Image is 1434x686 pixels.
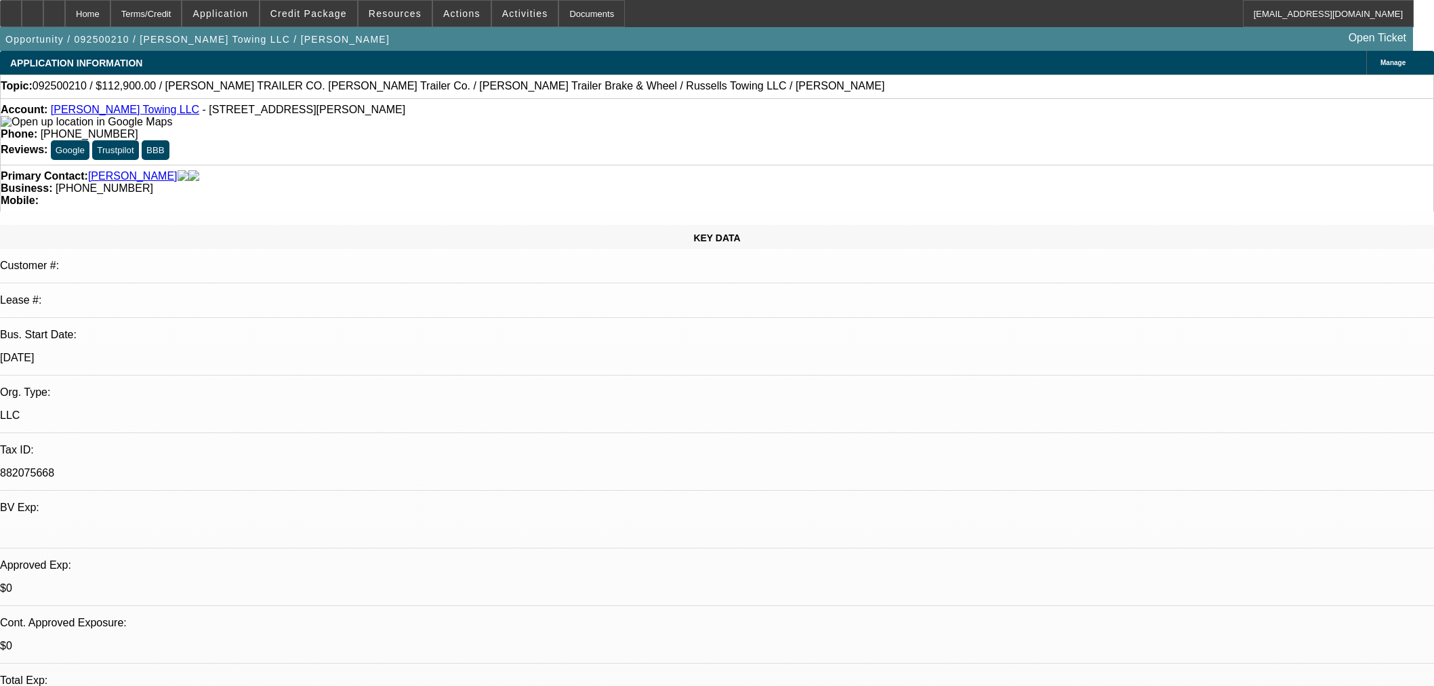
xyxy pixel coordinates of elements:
button: Actions [433,1,491,26]
button: Resources [358,1,432,26]
strong: Phone: [1,128,37,140]
button: Google [51,140,89,160]
strong: Primary Contact: [1,170,88,182]
a: [PERSON_NAME] [88,170,178,182]
span: - [STREET_ADDRESS][PERSON_NAME] [203,104,406,115]
button: Trustpilot [92,140,138,160]
span: Resources [369,8,422,19]
span: Opportunity / 092500210 / [PERSON_NAME] Towing LLC / [PERSON_NAME] [5,34,390,45]
a: [PERSON_NAME] Towing LLC [51,104,199,115]
strong: Reviews: [1,144,47,155]
img: facebook-icon.png [178,170,188,182]
img: linkedin-icon.png [188,170,199,182]
span: Credit Package [270,8,347,19]
button: Activities [492,1,558,26]
a: Open Ticket [1343,26,1412,49]
img: Open up location in Google Maps [1,116,172,128]
span: [PHONE_NUMBER] [56,182,153,194]
strong: Account: [1,104,47,115]
strong: Topic: [1,80,33,92]
strong: Business: [1,182,52,194]
span: Activities [502,8,548,19]
span: [PHONE_NUMBER] [41,128,138,140]
span: Actions [443,8,480,19]
span: Manage [1380,59,1406,66]
a: View Google Maps [1,116,172,127]
span: KEY DATA [693,233,740,243]
button: Application [182,1,258,26]
strong: Mobile: [1,195,39,206]
span: 092500210 / $112,900.00 / [PERSON_NAME] TRAILER CO. [PERSON_NAME] Trailer Co. / [PERSON_NAME] Tra... [33,80,885,92]
span: Application [192,8,248,19]
span: APPLICATION INFORMATION [10,58,142,68]
button: Credit Package [260,1,357,26]
button: BBB [142,140,169,160]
